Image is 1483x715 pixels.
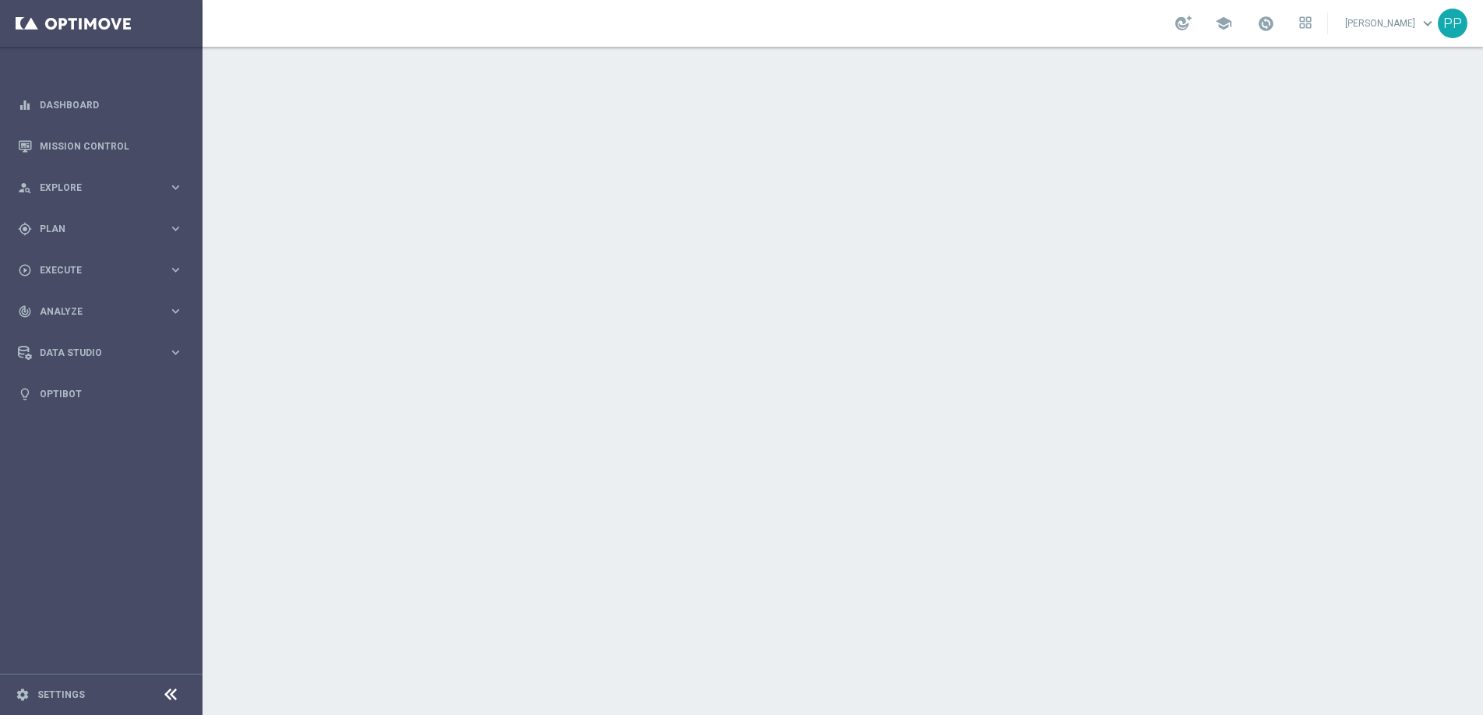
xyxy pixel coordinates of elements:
a: [PERSON_NAME]keyboard_arrow_down [1344,12,1438,35]
button: gps_fixed Plan keyboard_arrow_right [17,223,184,235]
span: Analyze [40,307,168,316]
div: Data Studio [18,346,168,360]
i: keyboard_arrow_right [168,221,183,236]
button: Data Studio keyboard_arrow_right [17,347,184,359]
i: keyboard_arrow_right [168,345,183,360]
button: play_circle_outline Execute keyboard_arrow_right [17,264,184,276]
i: settings [16,688,30,702]
div: Dashboard [18,84,183,125]
i: track_changes [18,305,32,319]
div: Analyze [18,305,168,319]
button: track_changes Analyze keyboard_arrow_right [17,305,184,318]
span: Explore [40,183,168,192]
span: Data Studio [40,348,168,357]
button: Mission Control [17,140,184,153]
div: Execute [18,263,168,277]
a: Mission Control [40,125,183,167]
a: Optibot [40,373,183,414]
button: equalizer Dashboard [17,99,184,111]
a: Dashboard [40,84,183,125]
button: person_search Explore keyboard_arrow_right [17,181,184,194]
span: Plan [40,224,168,234]
i: keyboard_arrow_right [168,180,183,195]
span: Execute [40,266,168,275]
div: PP [1438,9,1467,38]
i: play_circle_outline [18,263,32,277]
div: Mission Control [18,125,183,167]
button: lightbulb Optibot [17,388,184,400]
span: school [1215,15,1232,32]
i: gps_fixed [18,222,32,236]
i: keyboard_arrow_right [168,262,183,277]
div: Plan [18,222,168,236]
span: keyboard_arrow_down [1419,15,1436,32]
i: person_search [18,181,32,195]
div: Optibot [18,373,183,414]
i: lightbulb [18,387,32,401]
i: equalizer [18,98,32,112]
div: Explore [18,181,168,195]
a: Settings [37,690,85,699]
i: keyboard_arrow_right [168,304,183,319]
